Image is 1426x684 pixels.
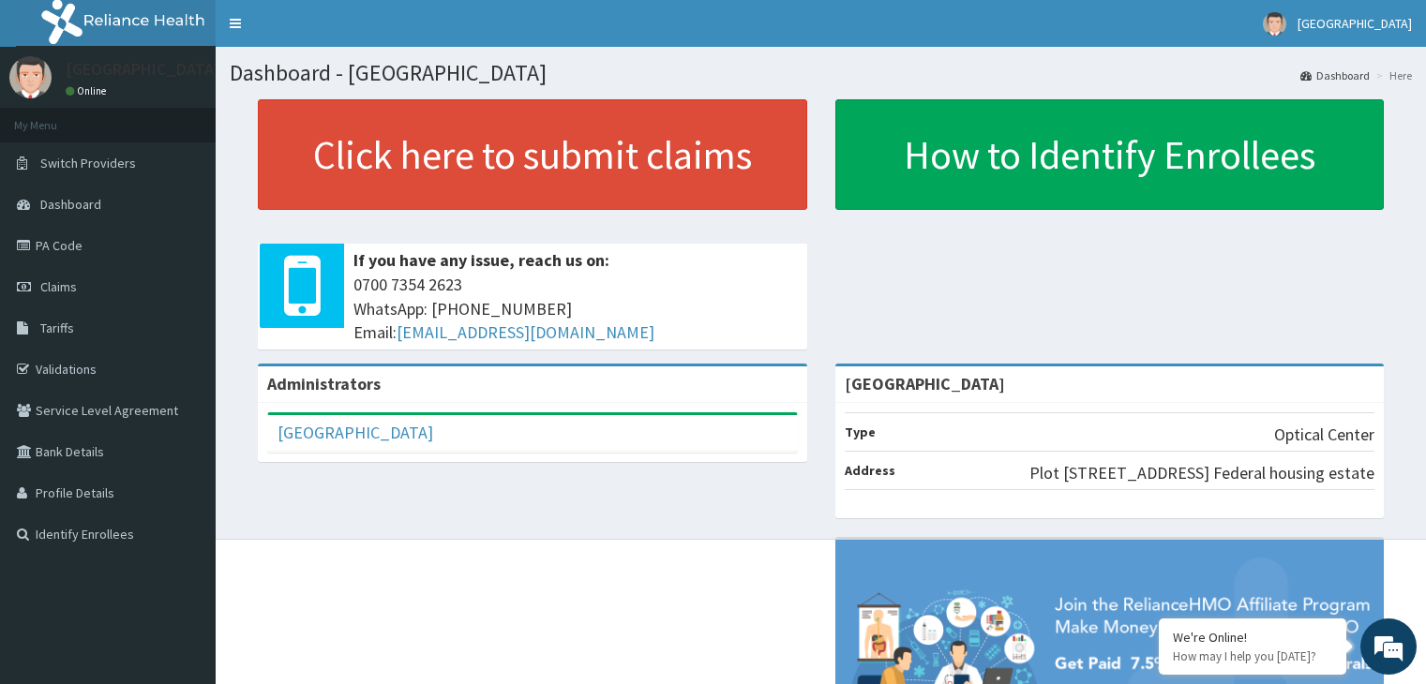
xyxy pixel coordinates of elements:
span: Claims [40,278,77,295]
h1: Dashboard - [GEOGRAPHIC_DATA] [230,61,1412,85]
a: Click here to submit claims [258,99,807,210]
a: Dashboard [1300,67,1370,83]
li: Here [1372,67,1412,83]
span: 0700 7354 2623 WhatsApp: [PHONE_NUMBER] Email: [353,273,798,345]
a: [EMAIL_ADDRESS][DOMAIN_NAME] [397,321,654,343]
a: [GEOGRAPHIC_DATA] [278,422,433,443]
b: Address [845,462,895,479]
p: How may I help you today? [1173,648,1332,664]
b: Administrators [267,373,381,394]
div: We're Online! [1173,629,1332,646]
img: User Image [1263,12,1286,36]
a: How to Identify Enrollees [835,99,1385,210]
b: If you have any issue, reach us on: [353,249,609,271]
p: [GEOGRAPHIC_DATA] [66,61,220,78]
p: Optical Center [1274,423,1374,447]
img: User Image [9,56,52,98]
a: Online [66,84,111,97]
p: Plot [STREET_ADDRESS] Federal housing estate [1029,461,1374,485]
span: [GEOGRAPHIC_DATA] [1298,15,1412,32]
span: Dashboard [40,196,101,213]
span: Switch Providers [40,155,136,171]
strong: [GEOGRAPHIC_DATA] [845,373,1005,394]
span: Tariffs [40,320,74,336]
b: Type [845,424,876,440]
